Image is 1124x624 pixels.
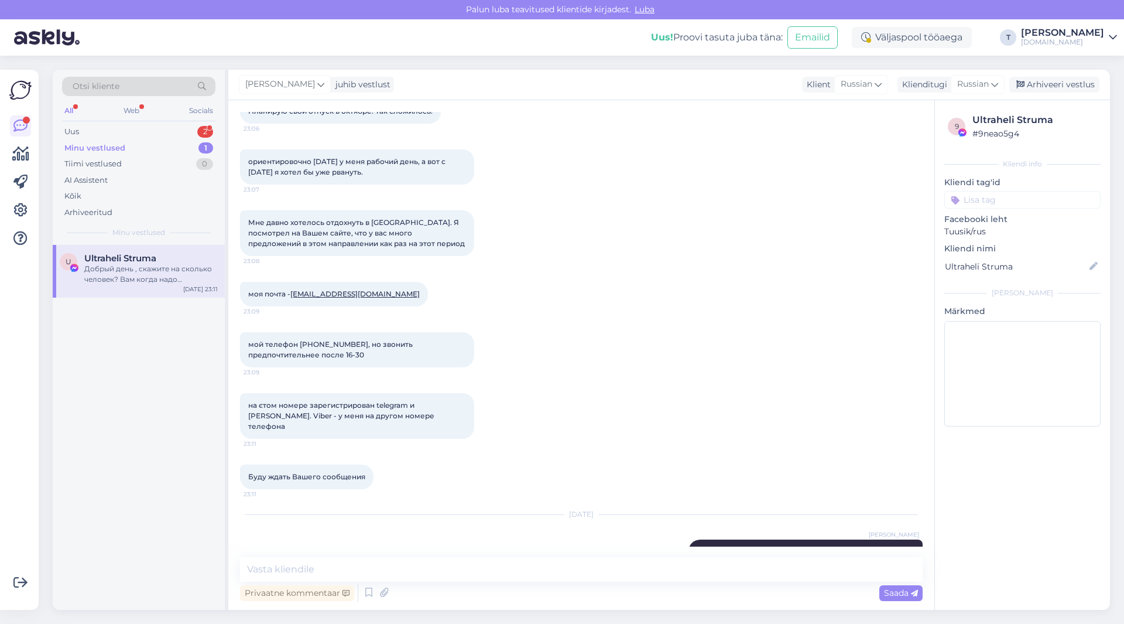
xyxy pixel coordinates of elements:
span: Saada [884,588,918,598]
span: мой телефон [PHONE_NUMBER], но звонить предпочтительнее после 16-30 [248,340,414,359]
div: [DOMAIN_NAME] [1021,37,1104,47]
p: Kliendi tag'id [944,176,1101,189]
span: на єтом номере зарегистрирован telegram и [PERSON_NAME]. Viber - у меня на другом номере телефона [248,401,436,431]
span: 23:06 [244,124,287,133]
div: Ultraheli Struma [972,113,1097,127]
div: Klient [802,79,831,91]
div: 0 [196,158,213,170]
p: Märkmed [944,305,1101,318]
div: Arhiveeri vestlus [1009,77,1099,93]
span: Ultraheli Struma [84,253,156,264]
div: Kõik [64,190,81,202]
div: [PERSON_NAME] [944,288,1101,298]
div: [PERSON_NAME] [1021,28,1104,37]
span: Буду ждать Вашего сообщения [248,472,365,481]
span: 23:09 [244,368,287,377]
p: Kliendi nimi [944,243,1101,255]
div: Добрый день , скажите на сколько человек? Вам когда надо вернуться? скажите какой тип питания ? [84,264,218,285]
div: Tiimi vestlused [64,158,122,170]
button: Emailid [787,26,838,49]
span: Russian [841,78,872,91]
p: Tuusik/rus [944,226,1101,238]
span: [PERSON_NAME] [869,530,919,539]
div: # 9neao5g4 [972,127,1097,140]
b: Uus! [651,32,673,43]
div: juhib vestlust [331,79,390,91]
div: All [62,103,76,118]
span: Otsi kliente [73,80,119,93]
input: Lisa tag [944,191,1101,209]
p: Facebooki leht [944,213,1101,226]
div: Proovi tasuta juba täna: [651,30,783,45]
div: Klienditugi [897,79,947,91]
div: Arhiveeritud [64,207,112,219]
span: U [66,257,71,266]
a: [EMAIL_ADDRESS][DOMAIN_NAME] [290,289,420,298]
div: Kliendi info [944,159,1101,169]
span: 23:11 [244,439,287,448]
span: Luba [631,4,658,15]
div: 1 [198,142,213,154]
div: Socials [187,103,215,118]
div: Minu vestlused [64,142,125,154]
a: [PERSON_NAME][DOMAIN_NAME] [1021,28,1117,47]
div: Privaatne kommentaar [240,585,354,601]
img: Askly Logo [9,79,32,101]
span: [PERSON_NAME] [245,78,315,91]
span: моя почта - [248,289,420,298]
span: ориентировочно [DATE] у меня рабочий день, а вот с [DATE] я хотел бы уже рвануть. [248,157,447,176]
div: AI Assistent [64,175,108,186]
span: 23:11 [244,490,287,499]
span: Russian [957,78,989,91]
div: [DATE] [240,509,923,520]
div: Web [121,103,142,118]
span: 23:08 [244,257,287,265]
input: Lisa nimi [945,260,1087,273]
div: Väljaspool tööaega [852,27,972,48]
div: Uus [64,126,79,138]
span: Мне давно хотелось отдохнуть в [GEOGRAPHIC_DATA]. Я посмотрел на Вашем сайте, что у вас много пре... [248,218,465,248]
span: Minu vestlused [112,227,165,238]
span: 23:07 [244,185,287,194]
span: 9 [955,122,959,131]
div: 2 [197,126,213,138]
span: 23:09 [244,307,287,316]
div: [DATE] 23:11 [183,285,218,294]
div: T [1000,29,1016,46]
